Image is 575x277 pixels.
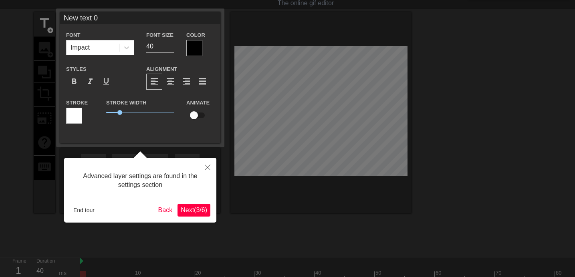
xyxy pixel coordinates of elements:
span: Next ( 3 / 6 ) [181,207,207,213]
button: Next [178,204,210,217]
div: Advanced layer settings are found in the settings section [70,164,210,198]
button: End tour [70,204,98,216]
button: Back [155,204,176,217]
button: Close [199,158,216,176]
